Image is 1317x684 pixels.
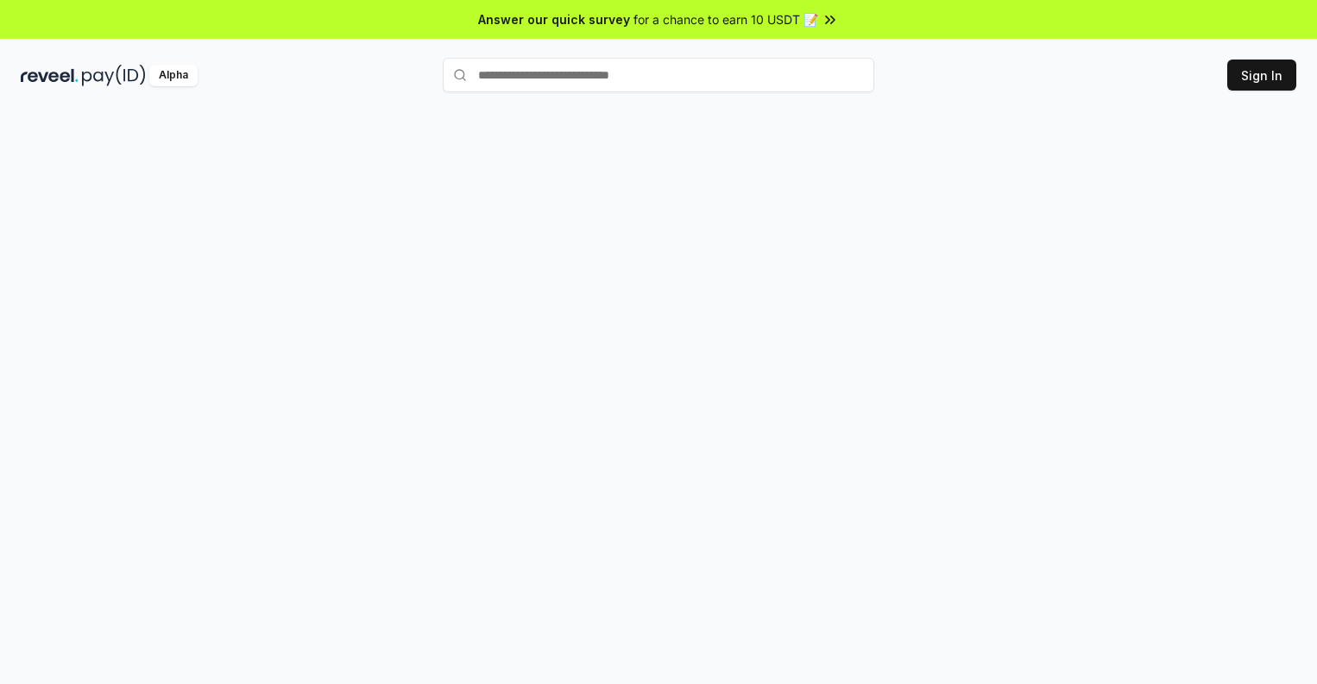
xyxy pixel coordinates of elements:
[21,65,79,86] img: reveel_dark
[478,10,630,28] span: Answer our quick survey
[82,65,146,86] img: pay_id
[633,10,818,28] span: for a chance to earn 10 USDT 📝
[149,65,198,86] div: Alpha
[1227,60,1296,91] button: Sign In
